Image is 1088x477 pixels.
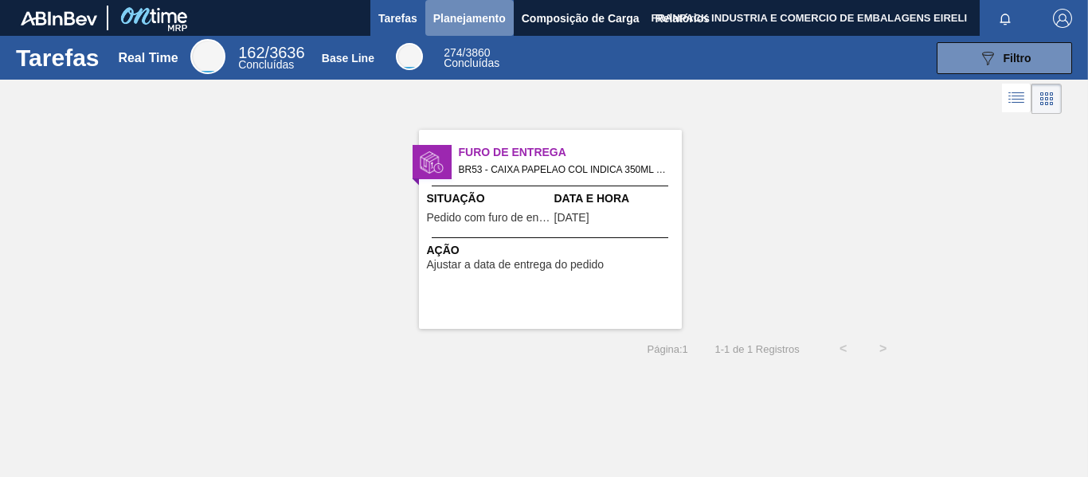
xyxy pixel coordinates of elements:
div: Base Line [444,48,499,68]
span: Concluídas [238,58,294,71]
span: Concluídas [444,57,499,69]
span: 10/07/2025, [554,212,589,224]
span: / 3636 [238,44,304,61]
span: Planejamento [433,9,506,28]
div: Base Line [322,52,374,65]
button: Filtro [937,42,1072,74]
span: Composição de Carga [522,9,640,28]
span: Pedido com furo de entrega [427,212,550,224]
span: 162 [238,44,264,61]
div: Real Time [190,39,225,74]
span: Situação [427,190,550,207]
span: Filtro [1004,52,1031,65]
div: Visão em Lista [1002,84,1031,114]
span: Tarefas [378,9,417,28]
span: Ajustar a data de entrega do pedido [427,259,605,271]
img: status [420,151,444,174]
div: Base Line [396,43,423,70]
h1: Tarefas [16,49,100,67]
div: Real Time [118,51,178,65]
button: > [863,329,903,369]
span: Furo de Entrega [459,144,682,161]
span: Ação [427,242,678,259]
span: 274 [444,46,462,59]
button: Notificações [980,7,1031,29]
img: Logout [1053,9,1072,28]
div: Visão em Cards [1031,84,1062,114]
img: TNhmsLtSVTkK8tSr43FrP2fwEKptu5GPRR3wAAAABJRU5ErkJggg== [21,11,97,25]
span: Página : 1 [648,343,688,355]
span: BR53 - CAIXA PAPELAO COL INDICA 350ML Pedido - 1976943 [459,161,669,178]
span: 1 - 1 de 1 Registros [712,343,800,355]
span: / 3860 [444,46,490,59]
div: Real Time [238,46,304,70]
span: Data e Hora [554,190,678,207]
button: < [824,329,863,369]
